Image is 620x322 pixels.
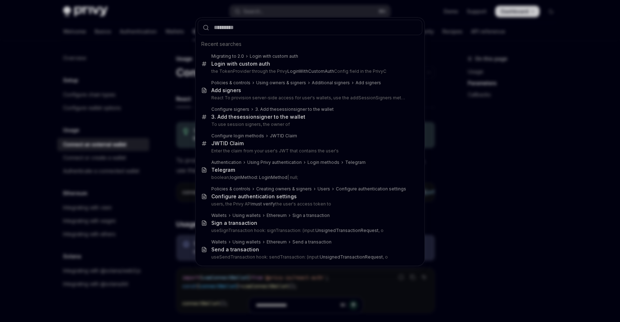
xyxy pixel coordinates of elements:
[292,239,332,245] div: Send a transaction
[211,228,407,233] p: useSignTransaction hook: signTransaction: (input: , o
[267,213,287,218] div: Ethereum
[252,201,275,207] b: must verify
[211,193,297,200] div: Configure authentication settings
[320,254,383,260] b: UnsignedTransactionRequest
[307,160,339,165] div: Login methods
[256,186,312,192] div: Creating owners & signers
[211,133,264,139] div: Configure login methods
[345,160,366,165] div: Telegram
[211,80,250,86] div: Policies & controls
[287,68,334,74] b: LoginWithCustomAuth
[211,114,305,120] div: 3. Add the signer to the wallet
[211,246,259,253] div: Send a transaction
[237,114,257,120] b: session
[211,53,244,59] div: Migrating to 2.0
[211,167,235,173] div: Telegram
[211,201,407,207] p: users, the Privy API the user's access token to
[356,80,381,86] div: Add signers
[211,254,407,260] p: useSendTransaction hook: sendTransaction: (input: , o
[250,53,298,59] div: Login with custom auth
[211,220,257,226] div: Sign a transaction
[211,175,407,180] p: boolean; | null;
[201,41,241,48] span: Recent searches
[312,80,350,86] div: Additional signers
[211,106,249,112] div: Configure signers
[318,186,330,192] div: Users
[211,213,227,218] div: Wallets
[211,186,250,192] div: Policies & controls
[270,133,280,138] b: JWT
[211,160,241,165] div: Authentication
[336,186,406,192] div: Configure authentication settings
[211,122,407,127] p: To use session signers, the owner of
[211,87,241,94] div: Add signers
[255,106,334,112] div: 3. Add the signer to the wallet
[211,68,407,74] p: the TokenProvider through the Privy Config field in the PrivyC
[211,148,407,154] p: Enter the claim from your user's JWT that contains the user's
[267,239,287,245] div: Ethereum
[211,61,270,67] div: Login with custom auth
[232,239,261,245] div: Using wallets
[211,239,227,245] div: Wallets
[270,133,297,139] div: ID Claim
[230,175,287,180] b: loginMethod: LoginMethod
[256,80,306,86] div: Using owners & signers
[247,160,302,165] div: Using Privy authentication
[292,213,330,218] div: Sign a transaction
[211,95,407,101] p: React To provision server-side access for user's wallets, use the addSessionSigners method from th
[232,213,261,218] div: Using wallets
[315,228,379,233] b: UnsignedTransactionRequest
[277,106,293,112] b: session
[211,140,223,146] b: JWT
[211,140,244,147] div: ID Claim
